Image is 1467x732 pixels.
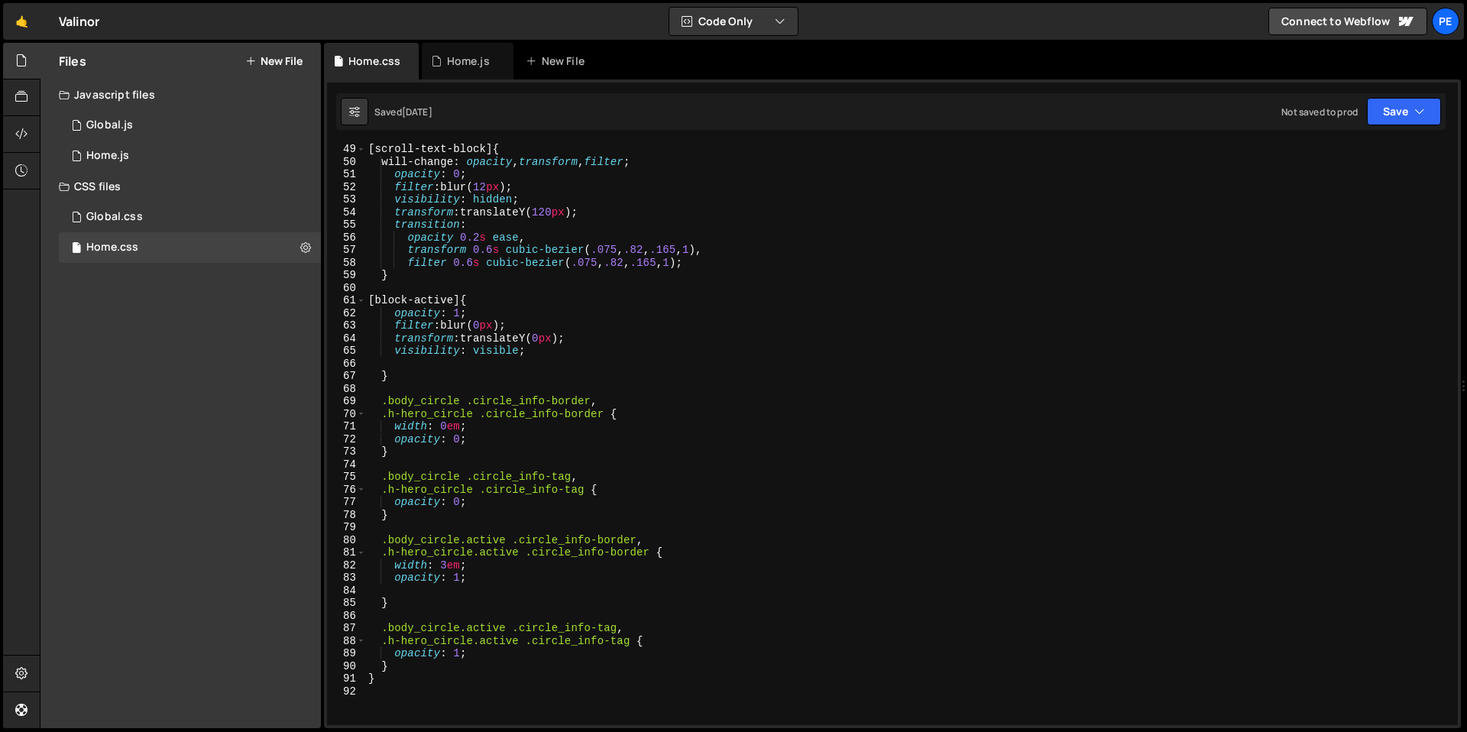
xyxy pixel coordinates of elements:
[327,420,366,433] div: 71
[526,53,590,69] div: New File
[327,458,366,471] div: 74
[327,307,366,320] div: 62
[86,118,133,132] div: Global.js
[327,193,366,206] div: 53
[327,332,366,345] div: 64
[327,585,366,598] div: 84
[327,370,366,383] div: 67
[59,232,321,263] div: 16704/45813.css
[327,408,366,421] div: 70
[327,383,366,396] div: 68
[1367,98,1441,125] button: Save
[327,509,366,522] div: 78
[40,171,321,202] div: CSS files
[327,647,366,660] div: 89
[327,597,366,610] div: 85
[447,53,490,69] div: Home.js
[327,660,366,673] div: 90
[3,3,40,40] a: 🤙
[327,257,366,270] div: 58
[327,672,366,685] div: 91
[327,168,366,181] div: 51
[245,55,303,67] button: New File
[327,319,366,332] div: 63
[327,622,366,635] div: 87
[327,143,366,156] div: 49
[327,282,366,295] div: 60
[402,105,432,118] div: [DATE]
[327,232,366,245] div: 56
[327,206,366,219] div: 54
[1268,8,1427,35] a: Connect to Webflow
[327,521,366,534] div: 79
[327,484,366,497] div: 76
[327,269,366,282] div: 59
[40,79,321,110] div: Javascript files
[59,110,321,141] div: 16704/45653.js
[327,345,366,358] div: 65
[348,53,400,69] div: Home.css
[327,610,366,623] div: 86
[327,433,366,446] div: 72
[327,244,366,257] div: 57
[327,156,366,169] div: 50
[327,534,366,547] div: 80
[327,181,366,194] div: 52
[1432,8,1459,35] a: Pe
[327,572,366,585] div: 83
[327,219,366,232] div: 55
[374,105,432,118] div: Saved
[59,12,99,31] div: Valinor
[327,635,366,648] div: 88
[327,685,366,698] div: 92
[327,358,366,371] div: 66
[59,141,321,171] div: 16704/45652.js
[86,241,138,254] div: Home.css
[327,471,366,484] div: 75
[327,559,366,572] div: 82
[327,496,366,509] div: 77
[59,202,321,232] div: 16704/45678.css
[327,395,366,408] div: 69
[669,8,798,35] button: Code Only
[327,445,366,458] div: 73
[59,53,86,70] h2: Files
[1281,105,1358,118] div: Not saved to prod
[327,294,366,307] div: 61
[86,149,129,163] div: Home.js
[86,210,143,224] div: Global.css
[327,546,366,559] div: 81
